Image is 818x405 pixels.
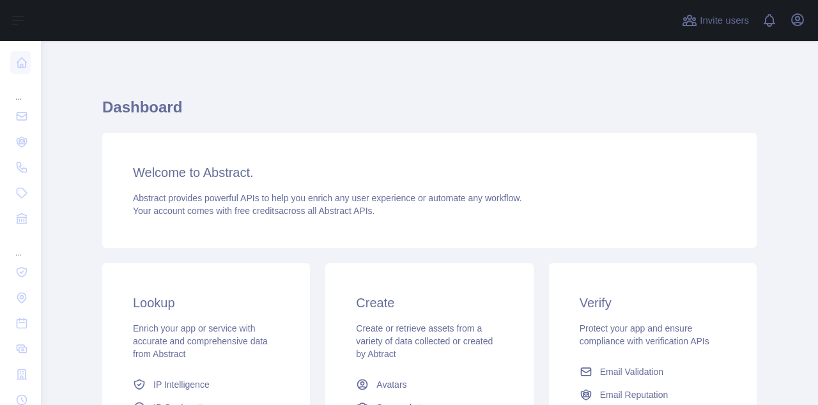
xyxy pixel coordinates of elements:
span: IP Intelligence [153,378,210,391]
h3: Lookup [133,294,279,312]
div: ... [10,233,31,258]
span: free credits [235,206,279,216]
span: Email Validation [600,365,663,378]
span: Create or retrieve assets from a variety of data collected or created by Abtract [356,323,493,359]
span: Avatars [376,378,406,391]
h3: Welcome to Abstract. [133,164,726,181]
a: IP Intelligence [128,373,284,396]
button: Invite users [679,10,752,31]
h3: Create [356,294,502,312]
a: Email Validation [575,360,731,383]
h1: Dashboard [102,97,757,128]
span: Abstract provides powerful APIs to help you enrich any user experience or automate any workflow. [133,193,522,203]
h3: Verify [580,294,726,312]
span: Your account comes with across all Abstract APIs. [133,206,374,216]
span: Enrich your app or service with accurate and comprehensive data from Abstract [133,323,268,359]
div: ... [10,77,31,102]
span: Invite users [700,13,749,28]
span: Protect your app and ensure compliance with verification APIs [580,323,709,346]
a: Avatars [351,373,507,396]
span: Email Reputation [600,388,668,401]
